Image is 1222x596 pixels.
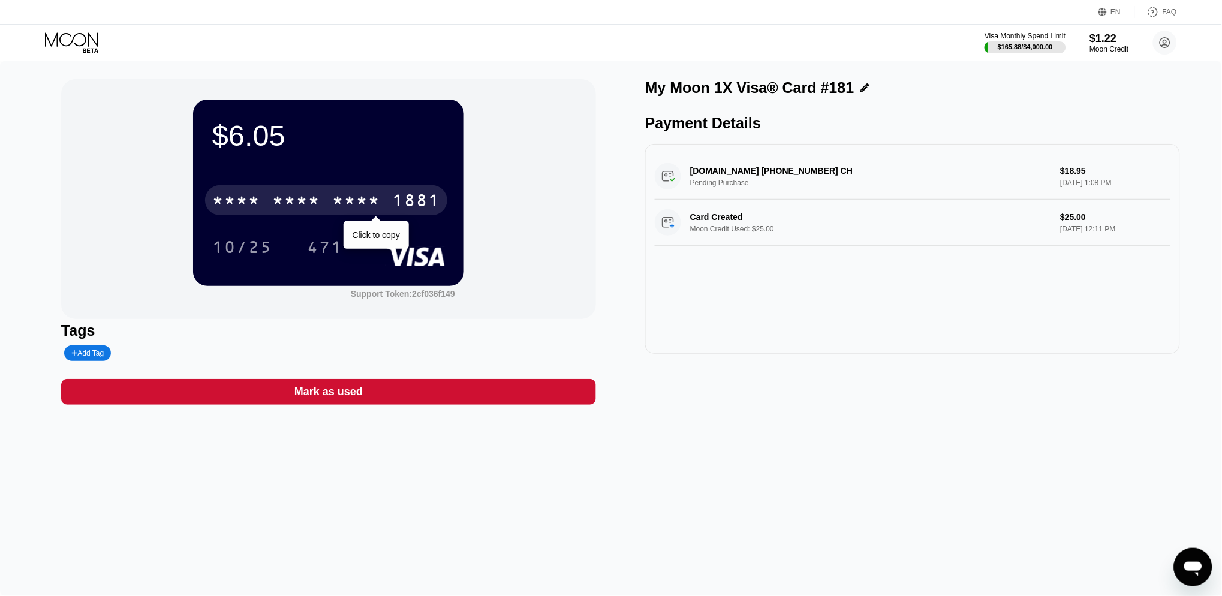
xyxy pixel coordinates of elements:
[645,79,854,97] div: My Moon 1X Visa® Card #181
[203,232,281,262] div: 10/25
[645,115,1180,132] div: Payment Details
[1090,45,1129,53] div: Moon Credit
[1111,8,1121,16] div: EN
[1098,6,1135,18] div: EN
[298,232,352,262] div: 471
[392,192,440,212] div: 1881
[351,289,455,299] div: Support Token:2cf036f149
[212,119,445,152] div: $6.05
[71,349,104,357] div: Add Tag
[307,239,343,258] div: 471
[985,32,1066,53] div: Visa Monthly Spend Limit$165.88/$4,000.00
[61,322,596,339] div: Tags
[64,345,111,361] div: Add Tag
[1174,548,1212,586] iframe: Button to launch messaging window
[294,385,363,399] div: Mark as used
[985,32,1066,40] div: Visa Monthly Spend Limit
[1163,8,1177,16] div: FAQ
[351,289,455,299] div: Support Token: 2cf036f149
[1090,32,1129,45] div: $1.22
[1090,32,1129,53] div: $1.22Moon Credit
[1135,6,1177,18] div: FAQ
[212,239,272,258] div: 10/25
[353,230,400,240] div: Click to copy
[998,43,1053,50] div: $165.88 / $4,000.00
[61,379,596,405] div: Mark as used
